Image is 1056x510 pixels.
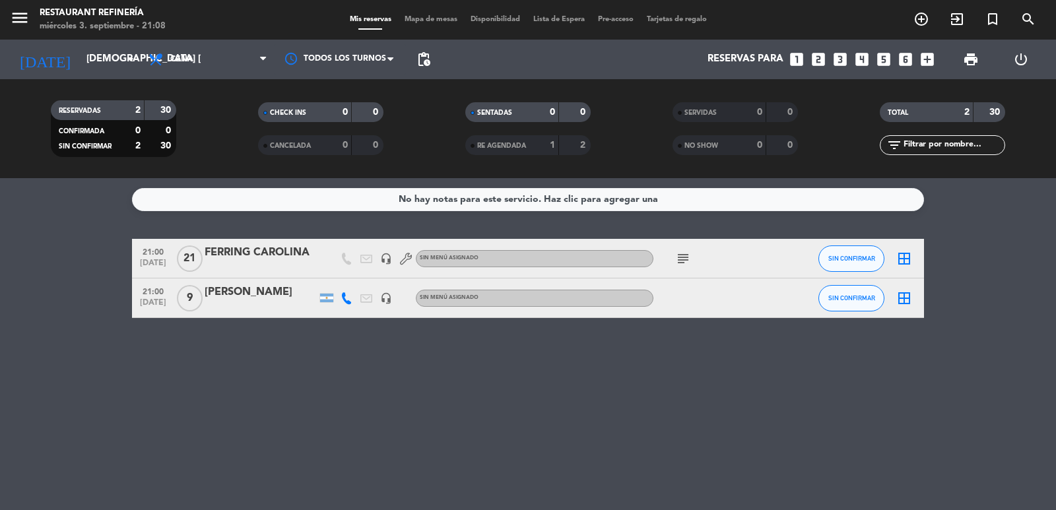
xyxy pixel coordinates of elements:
div: LOG OUT [996,40,1046,79]
span: Tarjetas de regalo [640,16,713,23]
strong: 0 [343,141,348,150]
span: RE AGENDADA [477,143,526,149]
strong: 0 [757,108,762,117]
strong: 0 [757,141,762,150]
span: CANCELADA [270,143,311,149]
div: [PERSON_NAME] [205,284,317,301]
span: SERVIDAS [684,110,717,116]
strong: 2 [964,108,970,117]
span: print [963,51,979,67]
strong: 2 [135,106,141,115]
strong: 0 [166,126,174,135]
span: SIN CONFIRMAR [828,255,875,262]
input: Filtrar por nombre... [902,138,1005,152]
strong: 0 [787,108,795,117]
strong: 2 [580,141,588,150]
strong: 0 [373,108,381,117]
span: Mapa de mesas [398,16,464,23]
span: [DATE] [137,298,170,313]
span: Mis reservas [343,16,398,23]
i: search [1020,11,1036,27]
span: 21:00 [137,283,170,298]
i: subject [675,251,691,267]
span: NO SHOW [684,143,718,149]
i: menu [10,8,30,28]
div: Restaurant Refinería [40,7,166,20]
span: 21 [177,245,203,272]
i: headset_mic [380,292,392,304]
i: looks_one [788,51,805,68]
strong: 0 [343,108,348,117]
i: looks_4 [853,51,871,68]
i: arrow_drop_down [123,51,139,67]
strong: 0 [373,141,381,150]
span: RESERVADAS [59,108,101,114]
span: 21:00 [137,243,170,259]
strong: 0 [135,126,141,135]
span: Pre-acceso [591,16,640,23]
i: looks_two [810,51,827,68]
strong: 30 [160,106,174,115]
strong: 0 [580,108,588,117]
span: Reservas para [708,53,783,65]
i: border_all [896,251,912,267]
span: Disponibilidad [464,16,527,23]
i: headset_mic [380,253,392,265]
span: TOTAL [888,110,908,116]
div: FERRING CAROLINA [205,244,317,261]
span: SENTADAS [477,110,512,116]
i: looks_3 [832,51,849,68]
span: SIN CONFIRMAR [59,143,112,150]
i: [DATE] [10,45,80,74]
strong: 0 [787,141,795,150]
span: CONFIRMADA [59,128,104,135]
span: 9 [177,285,203,311]
i: looks_5 [875,51,892,68]
span: Lista de Espera [527,16,591,23]
span: Sin menú asignado [420,295,478,300]
strong: 30 [160,141,174,150]
i: turned_in_not [985,11,1001,27]
span: CHECK INS [270,110,306,116]
button: menu [10,8,30,32]
strong: 30 [989,108,1003,117]
i: add_box [919,51,936,68]
div: miércoles 3. septiembre - 21:08 [40,20,166,33]
span: SIN CONFIRMAR [828,294,875,302]
span: Cena [170,55,193,64]
span: pending_actions [416,51,432,67]
span: Sin menú asignado [420,255,478,261]
i: power_settings_new [1013,51,1029,67]
strong: 1 [550,141,555,150]
i: filter_list [886,137,902,153]
i: border_all [896,290,912,306]
span: [DATE] [137,259,170,274]
button: SIN CONFIRMAR [818,285,884,311]
i: add_circle_outline [913,11,929,27]
i: exit_to_app [949,11,965,27]
strong: 0 [550,108,555,117]
i: looks_6 [897,51,914,68]
strong: 2 [135,141,141,150]
button: SIN CONFIRMAR [818,245,884,272]
div: No hay notas para este servicio. Haz clic para agregar una [399,192,658,207]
